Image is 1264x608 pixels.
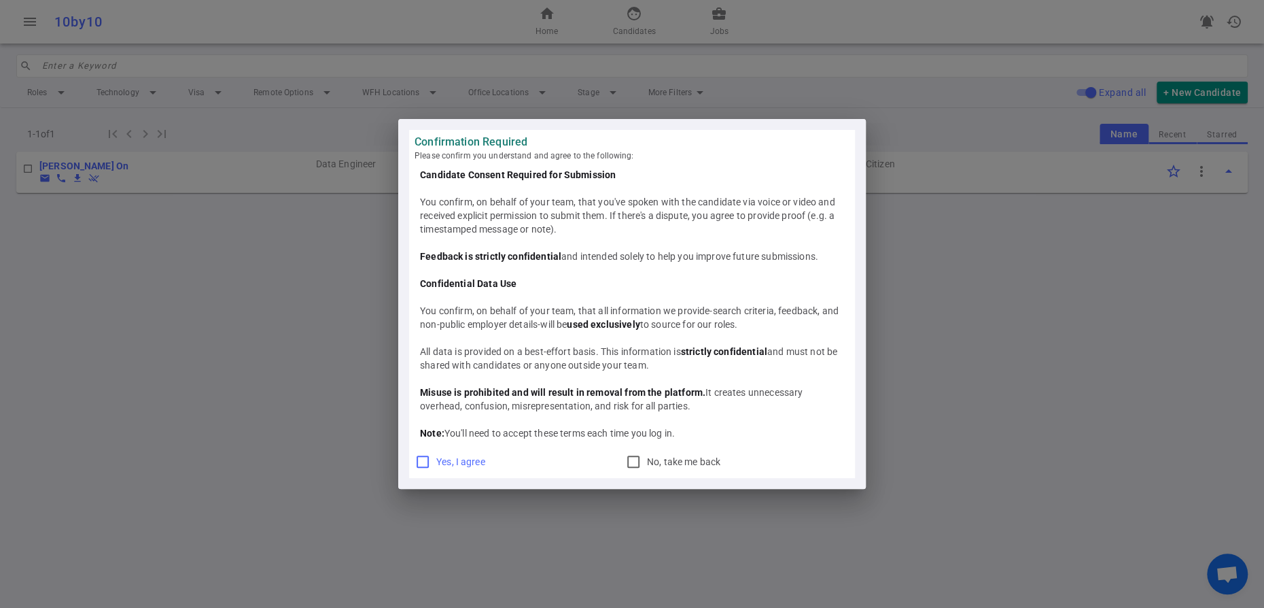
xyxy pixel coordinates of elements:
strong: Confirmation Required [415,135,849,149]
b: used exclusively [567,319,639,330]
span: Please confirm you understand and agree to the following: [415,149,849,163]
span: Yes, I agree [436,456,485,467]
b: Misuse is prohibited and will result in removal from the platform. [420,387,705,398]
div: All data is provided on a best-effort basis. This information is and must not be shared with cand... [420,345,844,372]
b: Note: [420,428,444,439]
b: Confidential Data Use [420,278,516,289]
div: and intended solely to help you improve future submissions. [420,250,844,263]
b: Candidate Consent Required for Submission [420,169,616,180]
div: You'll need to accept these terms each time you log in. [420,426,844,440]
div: You confirm, on behalf of your team, that all information we provide-search criteria, feedback, a... [420,304,844,331]
span: No, take me back [647,456,720,467]
b: strictly confidential [681,346,767,357]
div: It creates unnecessary overhead, confusion, misrepresentation, and risk for all parties. [420,386,844,413]
b: Feedback is strictly confidential [420,251,561,262]
div: You confirm, on behalf of your team, that you've spoken with the candidate via voice or video and... [420,195,844,236]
